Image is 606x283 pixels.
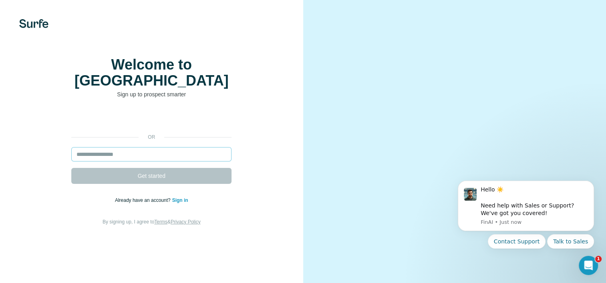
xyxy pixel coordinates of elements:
[595,256,602,262] span: 1
[172,197,188,203] a: Sign in
[154,219,167,225] a: Terms
[579,256,598,275] iframe: Intercom live chat
[171,219,201,225] a: Privacy Policy
[71,90,232,98] p: Sign up to prospect smarter
[139,134,164,141] p: or
[71,57,232,89] h1: Welcome to [GEOGRAPHIC_DATA]
[446,171,606,279] iframe: Intercom notifications message
[115,197,172,203] span: Already have an account?
[103,219,201,225] span: By signing up, I agree to &
[19,19,48,28] img: Surfe's logo
[67,110,236,128] iframe: Sign in with Google Button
